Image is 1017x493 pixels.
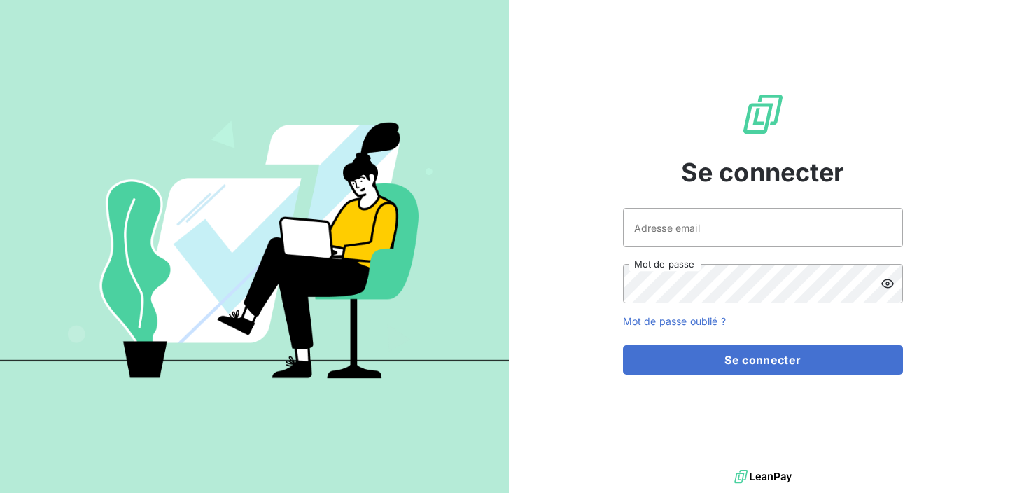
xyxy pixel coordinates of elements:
img: logo [734,466,792,487]
img: Logo LeanPay [741,92,785,137]
a: Mot de passe oublié ? [623,315,726,327]
input: placeholder [623,208,903,247]
button: Se connecter [623,345,903,375]
span: Se connecter [681,153,845,191]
